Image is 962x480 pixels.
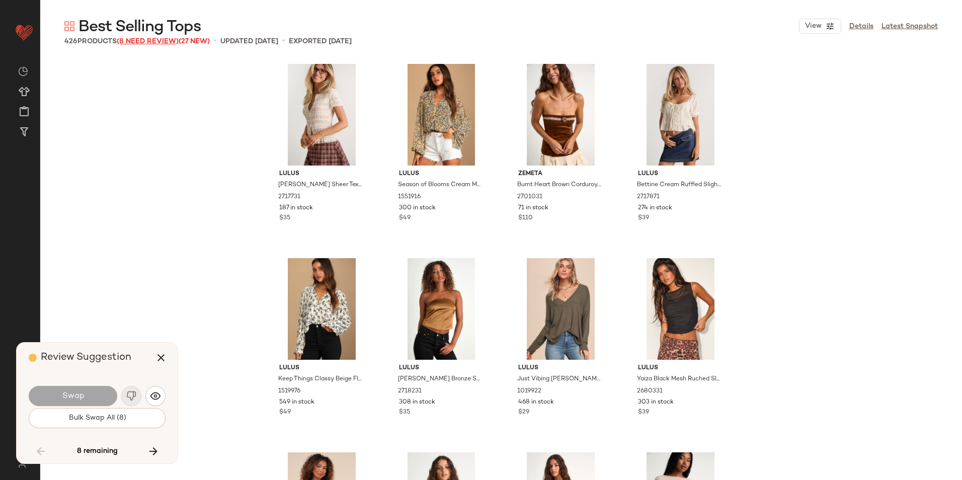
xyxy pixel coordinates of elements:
span: Just Vibing [PERSON_NAME] Ribbed V-Neck Sweater Top [517,375,602,384]
span: View [805,22,822,30]
a: Details [849,21,873,32]
span: Lulus [279,170,364,179]
span: $35 [399,408,410,417]
span: [PERSON_NAME] Sheer Textured Button-Front Top [278,181,363,190]
span: Season of Blooms Cream Multi Floral Print Balloon Sleeve Top [398,181,483,190]
img: heart_red.DM2ytmEG.svg [14,22,34,42]
div: Products [64,36,210,47]
button: Bulk Swap All (8) [29,408,166,428]
span: Best Selling Tops [78,17,201,37]
span: 1019922 [517,387,541,396]
span: [PERSON_NAME] Bronze Satin Strapless Crop Top [398,375,483,384]
span: 426 [64,38,77,45]
span: 71 in stock [518,204,548,213]
span: $49 [399,214,411,223]
span: (27 New) [179,38,210,45]
span: $35 [279,214,290,223]
p: updated [DATE] [220,36,278,47]
p: Exported [DATE] [289,36,352,47]
span: 274 in stock [638,204,672,213]
span: 1551916 [398,193,421,202]
span: 303 in stock [638,398,674,407]
span: Lulus [518,364,603,373]
span: Yaiza Black Mesh Ruched Sleeveless Top [637,375,722,384]
span: $29 [518,408,529,417]
span: 187 in stock [279,204,313,213]
span: 2701031 [517,193,542,202]
img: svg%3e [64,21,74,31]
span: 2680331 [637,387,663,396]
img: svg%3e [12,460,32,468]
img: 2701031_01_hero_2025-08-26.jpg [510,64,611,166]
img: 12400401_1019922.jpg [510,258,611,360]
span: Lulus [399,364,484,373]
span: $39 [638,408,649,417]
span: Lulus [399,170,484,179]
img: svg%3e [150,391,161,401]
span: Bettine Cream Ruffled Slightly Sheer Short Sleeve Top [637,181,722,190]
span: 2717731 [278,193,300,202]
span: $39 [638,214,649,223]
span: Zemeta [518,170,603,179]
span: Review Suggestion [41,352,131,363]
span: Lulus [638,364,723,373]
span: Lulus [279,364,364,373]
img: 2680331_01_hero_2025-07-07.jpg [630,258,731,360]
span: Keep Things Classy Beige Floral Print Button-Up Long Sleeve Top [278,375,363,384]
img: 7585981_1551916.jpg [391,64,492,166]
a: Latest Snapshot [881,21,938,32]
span: • [282,35,285,47]
span: $49 [279,408,291,417]
span: Bulk Swap All (8) [68,414,126,422]
span: 8 remaining [77,447,118,456]
span: 2718231 [398,387,422,396]
span: 308 in stock [399,398,435,407]
img: svg%3e [18,66,28,76]
span: 468 in stock [518,398,554,407]
span: Burnt Heart Brown Corduroy Rosette Strapless Top [517,181,602,190]
img: 2717871_05_detail_2025-08-21.jpg [630,64,731,166]
span: 549 in stock [279,398,314,407]
span: • [214,35,216,47]
span: (8 Need Review) [117,38,179,45]
img: 2718231_01_hero_2025-08-22.jpg [391,258,492,360]
span: 2717871 [637,193,660,202]
img: 7452981_1519976.jpg [271,258,372,360]
span: 300 in stock [399,204,436,213]
span: Lulus [638,170,723,179]
span: $110 [518,214,533,223]
span: 1519976 [278,387,300,396]
img: 2717731_01_hero_2025-08-21.jpg [271,64,372,166]
button: View [799,19,841,34]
